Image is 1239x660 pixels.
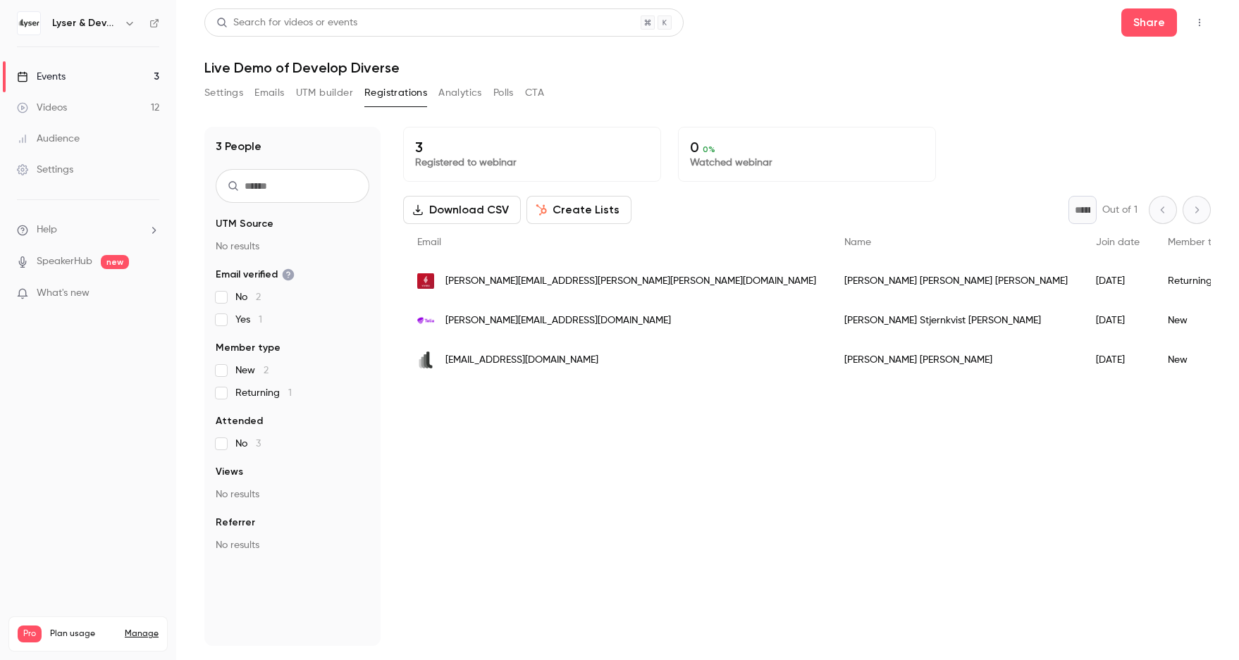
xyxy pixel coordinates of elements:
[254,82,284,104] button: Emails
[216,341,281,355] span: Member type
[216,465,243,479] span: Views
[37,286,90,301] span: What's new
[50,628,116,640] span: Plan usage
[17,101,67,115] div: Videos
[415,139,649,156] p: 3
[690,139,924,156] p: 0
[844,237,871,247] span: Name
[417,351,434,368] img: lyser.com
[216,538,369,552] p: No results
[216,217,273,231] span: UTM Source
[1082,261,1154,301] div: [DATE]
[235,313,262,327] span: Yes
[256,292,261,302] span: 2
[403,196,521,224] button: Download CSV
[445,353,598,368] span: [EMAIL_ADDRESS][DOMAIN_NAME]
[703,144,715,154] span: 0 %
[37,223,57,237] span: Help
[17,223,159,237] li: help-dropdown-opener
[256,439,261,449] span: 3
[1102,203,1138,217] p: Out of 1
[216,268,295,282] span: Email verified
[830,301,1082,340] div: [PERSON_NAME] Stjernkvist [PERSON_NAME]
[17,132,80,146] div: Audience
[264,366,269,375] span: 2
[830,340,1082,380] div: [PERSON_NAME] [PERSON_NAME]
[1168,237,1228,247] span: Member type
[17,163,73,177] div: Settings
[1082,340,1154,380] div: [DATE]
[18,625,42,642] span: Pro
[52,16,118,30] h6: Lyser & Develop Diverse
[1096,237,1140,247] span: Join date
[235,437,261,451] span: No
[445,274,816,289] span: [PERSON_NAME][EMAIL_ADDRESS][PERSON_NAME][PERSON_NAME][DOMAIN_NAME]
[18,12,40,35] img: Lyser & Develop Diverse
[235,290,261,304] span: No
[296,82,353,104] button: UTM builder
[1082,301,1154,340] div: [DATE]
[417,316,434,325] img: telia.com
[830,261,1082,301] div: [PERSON_NAME] [PERSON_NAME] [PERSON_NAME]
[37,254,92,269] a: SpeakerHub
[216,487,369,502] p: No results
[525,82,544,104] button: CTA
[216,516,255,530] span: Referrer
[526,196,631,224] button: Create Lists
[101,255,129,269] span: new
[364,82,427,104] button: Registrations
[1121,8,1177,37] button: Share
[125,628,159,640] a: Manage
[690,156,924,170] p: Watched webinar
[417,273,434,289] img: vivino.com
[445,313,671,328] span: [PERSON_NAME][EMAIL_ADDRESS][DOMAIN_NAME]
[438,82,482,104] button: Analytics
[216,138,261,155] h1: 3 People
[216,15,357,30] div: Search for videos or events
[216,217,369,552] section: facet-groups
[259,315,262,325] span: 1
[235,386,292,400] span: Returning
[204,82,243,104] button: Settings
[204,59,1211,76] h1: Live Demo of Develop Diverse
[415,156,649,170] p: Registered to webinar
[142,287,159,300] iframe: Noticeable Trigger
[216,239,369,254] p: No results
[493,82,514,104] button: Polls
[288,388,292,398] span: 1
[216,414,263,428] span: Attended
[17,70,66,84] div: Events
[235,363,269,378] span: New
[417,237,441,247] span: Email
